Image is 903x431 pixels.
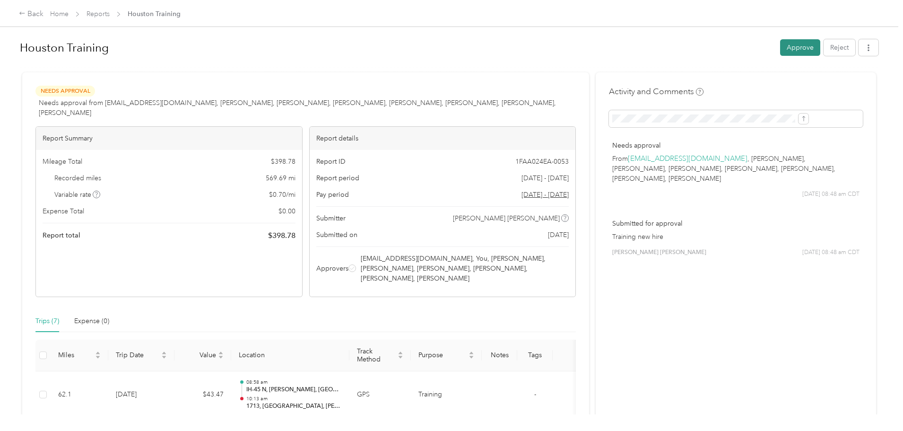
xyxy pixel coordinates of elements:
[850,378,903,431] iframe: Everlance-gr Chat Button Frame
[246,379,342,386] p: 08:58 am
[612,232,860,242] p: Training new hire
[50,10,69,18] a: Home
[316,157,346,167] span: Report ID
[108,371,174,419] td: [DATE]
[54,190,101,200] span: Variable rate
[20,36,773,59] h1: Houston Training
[780,39,820,56] button: Approve
[19,9,43,20] div: Back
[612,219,860,229] p: Submitted for approval
[161,350,167,356] span: caret-up
[469,350,474,356] span: caret-up
[54,173,101,183] span: Recorded miles
[824,39,855,56] button: Reject
[418,351,467,359] span: Purpose
[802,190,860,199] span: [DATE] 08:48 am CDT
[161,354,167,360] span: caret-down
[609,86,703,97] h4: Activity and Comments
[357,347,396,363] span: Track Method
[128,9,181,19] span: Houston Training
[269,190,295,200] span: $ 0.70 / mi
[35,316,59,326] div: Trips (7)
[174,371,231,419] td: $43.47
[521,173,569,183] span: [DATE] - [DATE]
[95,350,101,356] span: caret-up
[58,351,93,359] span: Miles
[515,157,569,167] span: 1FAA024EA-0053
[628,154,747,163] a: [EMAIL_ADDRESS][DOMAIN_NAME]
[39,98,576,118] span: Needs approval from [EMAIL_ADDRESS][DOMAIN_NAME], [PERSON_NAME], [PERSON_NAME], [PERSON_NAME], [P...
[95,354,101,360] span: caret-down
[278,206,295,216] span: $ 0.00
[534,390,536,398] span: -
[398,350,403,356] span: caret-up
[108,340,174,371] th: Trip Date
[482,340,517,371] th: Notes
[398,354,403,360] span: caret-down
[349,371,411,419] td: GPS
[612,141,860,150] p: Needs approval
[51,371,108,419] td: 62.1
[43,157,82,167] span: Mileage Total
[51,340,108,371] th: Miles
[411,371,482,419] td: Training
[35,86,95,97] span: Needs Approval
[182,351,216,359] span: Value
[246,396,342,402] p: 10:13 am
[361,254,567,283] span: [EMAIL_ADDRESS][DOMAIN_NAME], You, [PERSON_NAME], [PERSON_NAME], [PERSON_NAME], [PERSON_NAME], [P...
[231,340,349,371] th: Location
[453,213,560,223] span: [PERSON_NAME] [PERSON_NAME]
[316,230,357,240] span: Submitted on
[87,10,110,18] a: Reports
[612,154,860,184] p: From , [PERSON_NAME], [PERSON_NAME], [PERSON_NAME], [PERSON_NAME], [PERSON_NAME], [PERSON_NAME], ...
[74,316,109,326] div: Expense (0)
[802,248,860,257] span: [DATE] 08:48 am CDT
[316,190,349,200] span: Pay period
[43,206,84,216] span: Expense Total
[36,127,302,150] div: Report Summary
[521,190,569,200] span: Go to pay period
[316,173,359,183] span: Report period
[517,340,553,371] th: Tags
[246,386,342,394] p: IH-45 N, [PERSON_NAME], [GEOGRAPHIC_DATA]
[310,127,576,150] div: Report details
[43,230,80,240] span: Report total
[116,351,159,359] span: Trip Date
[548,230,569,240] span: [DATE]
[349,340,411,371] th: Track Method
[268,230,295,241] span: $ 398.78
[174,340,231,371] th: Value
[271,157,295,167] span: $ 398.78
[246,402,342,411] p: 1713, [GEOGRAPHIC_DATA], [PERSON_NAME], [GEOGRAPHIC_DATA][US_STATE], [GEOGRAPHIC_DATA]
[218,354,224,360] span: caret-down
[218,350,224,356] span: caret-up
[316,213,346,223] span: Submitter
[316,264,348,273] span: Approvers
[266,173,295,183] span: 569.69 mi
[612,248,706,257] span: [PERSON_NAME] [PERSON_NAME]
[469,354,474,360] span: caret-down
[411,340,482,371] th: Purpose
